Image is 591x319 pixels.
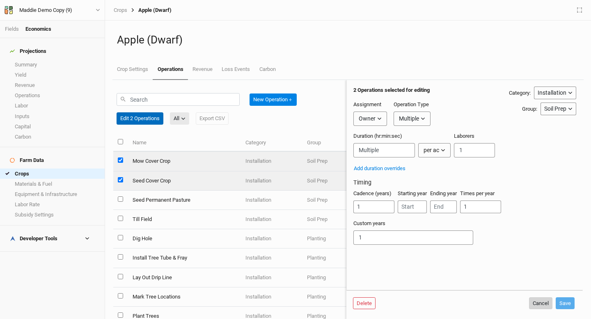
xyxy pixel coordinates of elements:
td: Soil Prep [302,152,364,171]
div: Maddie Demo Copy (9) [19,6,72,14]
a: Carbon [255,59,280,79]
div: Installation [538,89,566,97]
input: select all items [118,139,123,144]
button: Owner [353,112,387,126]
td: Dig Hole [128,229,241,248]
input: Cadence [353,201,394,213]
div: per ac [424,146,439,155]
td: Planting [302,287,364,307]
a: Crop Settings [112,59,153,79]
td: Planting [302,268,364,287]
div: Projections [10,48,46,55]
button: Export CSV [196,112,229,125]
input: select this item [118,254,123,260]
td: Installation [241,191,302,210]
a: Crops [114,7,127,14]
td: Planting [302,229,364,248]
th: Category [241,134,302,152]
td: Install Tree Tube & Fray [128,248,241,268]
input: select this item [118,274,123,279]
td: Soil Prep [302,171,364,191]
label: Assignment [353,101,381,108]
td: Installation [241,229,302,248]
label: Operation Type [394,101,429,108]
td: Mow Cover Crop [128,152,241,171]
td: Mark Tree Locations [128,287,241,307]
button: New Operation＋ [250,93,297,106]
label: Laborers [454,132,474,140]
div: Economics [25,25,51,33]
input: select this item [118,293,123,298]
th: Group [302,134,364,152]
td: Installation [241,268,302,287]
label: Duration (hr:min:sec) [353,132,402,140]
button: Maddie Demo Copy (9) [4,6,101,15]
label: Ending year [430,190,457,197]
input: 12:34:56 [353,143,415,157]
button: Multiple [394,112,431,126]
button: Add duration overrides [353,164,406,173]
div: Multiple [399,114,419,123]
input: select this item [118,196,123,202]
td: Till Field [128,210,241,229]
input: Times [460,201,501,213]
div: Category: [509,89,531,97]
button: Edit 2 Operations [117,112,163,125]
div: Group: [522,105,537,113]
td: Installation [241,287,302,307]
td: Seed Permanent Pasture [128,191,241,210]
label: Cadence (years) [353,190,392,197]
td: Installation [241,248,302,268]
input: select this item [118,216,123,221]
button: Installation [534,87,576,99]
a: Fields [5,26,19,32]
h3: Timing [353,179,576,186]
div: Owner [359,114,376,123]
td: Lay Out Drip Line [128,268,241,287]
h4: Developer Tools [5,230,100,247]
div: 2 Operations selected for editing [353,87,430,94]
h1: Apple (Dwarf) [117,34,579,46]
a: Loss Events [217,59,254,79]
td: Seed Cover Crop [128,171,241,191]
td: Soil Prep [302,191,364,210]
input: select this item [118,312,123,318]
button: per ac [418,143,451,157]
div: Soil Prep [544,105,566,113]
a: Operations [153,59,188,80]
td: Installation [241,210,302,229]
td: Installation [241,152,302,171]
input: Search [117,93,240,106]
td: Planting [302,248,364,268]
td: Soil Prep [302,210,364,229]
th: Name [128,134,241,152]
label: Times per year [460,190,495,197]
td: Installation [241,171,302,191]
div: Developer Tools [10,235,57,242]
input: Years (comma separated) [353,230,473,245]
input: End [430,201,457,213]
button: All [170,112,189,125]
button: Soil Prep [541,103,576,115]
input: Start [398,201,427,213]
a: Revenue [188,59,217,79]
div: Apple (Dwarf) [127,7,172,14]
input: select this item [118,235,123,240]
label: Custom years [353,220,385,227]
div: All [174,114,179,123]
input: select this item [118,157,123,163]
input: select this item [118,177,123,182]
div: Farm Data [10,157,44,164]
label: Starting year [398,190,427,197]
